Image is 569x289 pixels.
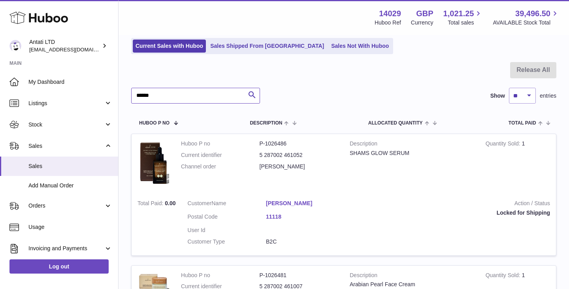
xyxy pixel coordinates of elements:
[28,182,112,189] span: Add Manual Order
[188,200,212,206] span: Customer
[266,213,345,221] a: 11118
[356,200,550,209] strong: Action / Status
[266,200,345,207] a: [PERSON_NAME]
[133,40,206,53] a: Current Sales with Huboo
[9,259,109,274] a: Log out
[350,272,474,281] strong: Description
[188,227,266,234] dt: User Id
[9,40,21,52] img: toufic@antatiskin.com
[266,238,345,246] dd: B2C
[350,140,474,149] strong: Description
[515,8,550,19] span: 39,496.50
[28,78,112,86] span: My Dashboard
[207,40,327,53] a: Sales Shipped From [GEOGRAPHIC_DATA]
[181,140,260,147] dt: Huboo P no
[356,209,550,217] div: Locked for Shipping
[260,140,338,147] dd: P-1026486
[28,223,112,231] span: Usage
[260,163,338,170] dd: [PERSON_NAME]
[493,19,560,26] span: AVAILABLE Stock Total
[181,163,260,170] dt: Channel order
[28,121,104,128] span: Stock
[181,272,260,279] dt: Huboo P no
[28,162,112,170] span: Sales
[509,121,536,126] span: Total paid
[250,121,282,126] span: Description
[486,140,522,149] strong: Quantity Sold
[138,140,169,186] img: 1735333660.png
[493,8,560,26] a: 39,496.50 AVAILABLE Stock Total
[350,149,474,157] div: SHAMS GLOW SERUM
[379,8,401,19] strong: 14029
[188,238,266,246] dt: Customer Type
[375,19,401,26] div: Huboo Ref
[28,245,104,252] span: Invoicing and Payments
[416,8,433,19] strong: GBP
[443,8,474,19] span: 1,021.25
[328,40,392,53] a: Sales Not With Huboo
[260,272,338,279] dd: P-1026481
[540,92,556,100] span: entries
[28,142,104,150] span: Sales
[443,8,483,26] a: 1,021.25 Total sales
[28,202,104,210] span: Orders
[350,281,474,288] div: Arabian Pearl Face Cream
[368,121,423,126] span: ALLOCATED Quantity
[188,213,266,223] dt: Postal Code
[411,19,433,26] div: Currency
[138,200,165,208] strong: Total Paid
[490,92,505,100] label: Show
[29,46,116,53] span: [EMAIL_ADDRESS][DOMAIN_NAME]
[139,121,170,126] span: Huboo P no
[448,19,483,26] span: Total sales
[29,38,100,53] div: Antati LTD
[165,200,175,206] span: 0.00
[28,100,104,107] span: Listings
[188,200,266,209] dt: Name
[181,151,260,159] dt: Current identifier
[480,134,556,194] td: 1
[260,151,338,159] dd: 5 287002 461052
[486,272,522,280] strong: Quantity Sold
